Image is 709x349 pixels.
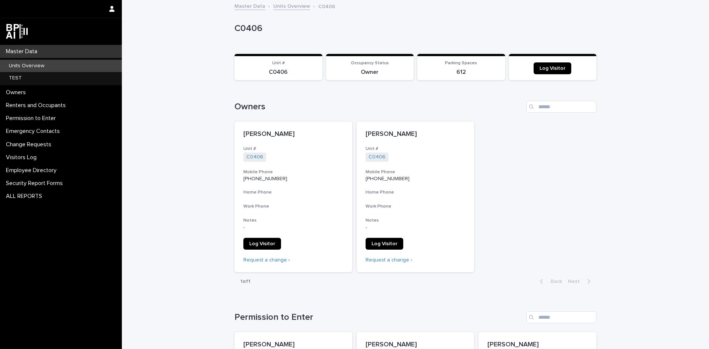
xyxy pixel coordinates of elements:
span: Parking Spaces [445,61,477,65]
h3: Work Phone [243,203,343,209]
p: C0406 [234,23,593,34]
p: [PERSON_NAME] [243,341,343,349]
img: dwgmcNfxSF6WIOOXiGgu [6,24,28,39]
p: [PERSON_NAME] [366,341,466,349]
h3: Home Phone [366,189,466,195]
span: Occupancy Status [351,61,389,65]
p: 1 of 1 [234,273,256,291]
h3: Unit # [243,146,343,152]
p: ALL REPORTS [3,193,48,200]
span: Log Visitor [540,66,565,71]
p: C0406 [239,69,318,76]
input: Search [526,311,596,323]
p: Security Report Forms [3,180,69,187]
h3: Notes [366,218,466,223]
p: Visitors Log [3,154,42,161]
p: 612 [422,69,501,76]
p: TEST [3,75,28,81]
span: Next [568,279,584,284]
button: Back [534,278,565,285]
p: [PERSON_NAME] [243,130,343,138]
a: Request a change › [366,257,412,263]
h3: Work Phone [366,203,466,209]
a: Request a change › [243,257,290,263]
h3: Home Phone [243,189,343,195]
p: [PERSON_NAME] [487,341,588,349]
p: - [243,225,343,231]
p: [PERSON_NAME] [366,130,466,138]
a: Log Visitor [534,62,571,74]
h3: Notes [243,218,343,223]
h3: Mobile Phone [366,169,466,175]
a: Log Visitor [243,238,281,250]
button: Next [565,278,596,285]
a: Master Data [234,1,265,10]
a: [PERSON_NAME]Unit #C0406 Mobile Phone[PHONE_NUMBER]Home PhoneWork PhoneNotes-Log VisitorRequest a... [357,122,475,272]
h3: Unit # [366,146,466,152]
p: Employee Directory [3,167,62,174]
a: [PHONE_NUMBER] [366,176,410,181]
p: Owners [3,89,32,96]
span: Back [546,279,562,284]
p: Units Overview [3,63,50,69]
a: C0406 [246,154,263,160]
p: Permission to Enter [3,115,62,122]
a: [PHONE_NUMBER] [243,176,287,181]
span: Log Visitor [249,241,275,246]
span: Unit # [272,61,285,65]
span: Log Visitor [371,241,397,246]
a: Units Overview [273,1,310,10]
p: Owner [330,69,410,76]
p: Emergency Contacts [3,128,66,135]
p: Master Data [3,48,43,55]
p: - [366,225,466,231]
a: Log Visitor [366,238,403,250]
input: Search [526,101,596,113]
a: [PERSON_NAME]Unit #C0406 Mobile Phone[PHONE_NUMBER]Home PhoneWork PhoneNotes-Log VisitorRequest a... [234,122,352,272]
h1: Owners [234,102,523,112]
h3: Mobile Phone [243,169,343,175]
h1: Permission to Enter [234,312,523,323]
p: Change Requests [3,141,57,148]
a: C0406 [369,154,386,160]
p: Renters and Occupants [3,102,72,109]
p: C0406 [318,2,335,10]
